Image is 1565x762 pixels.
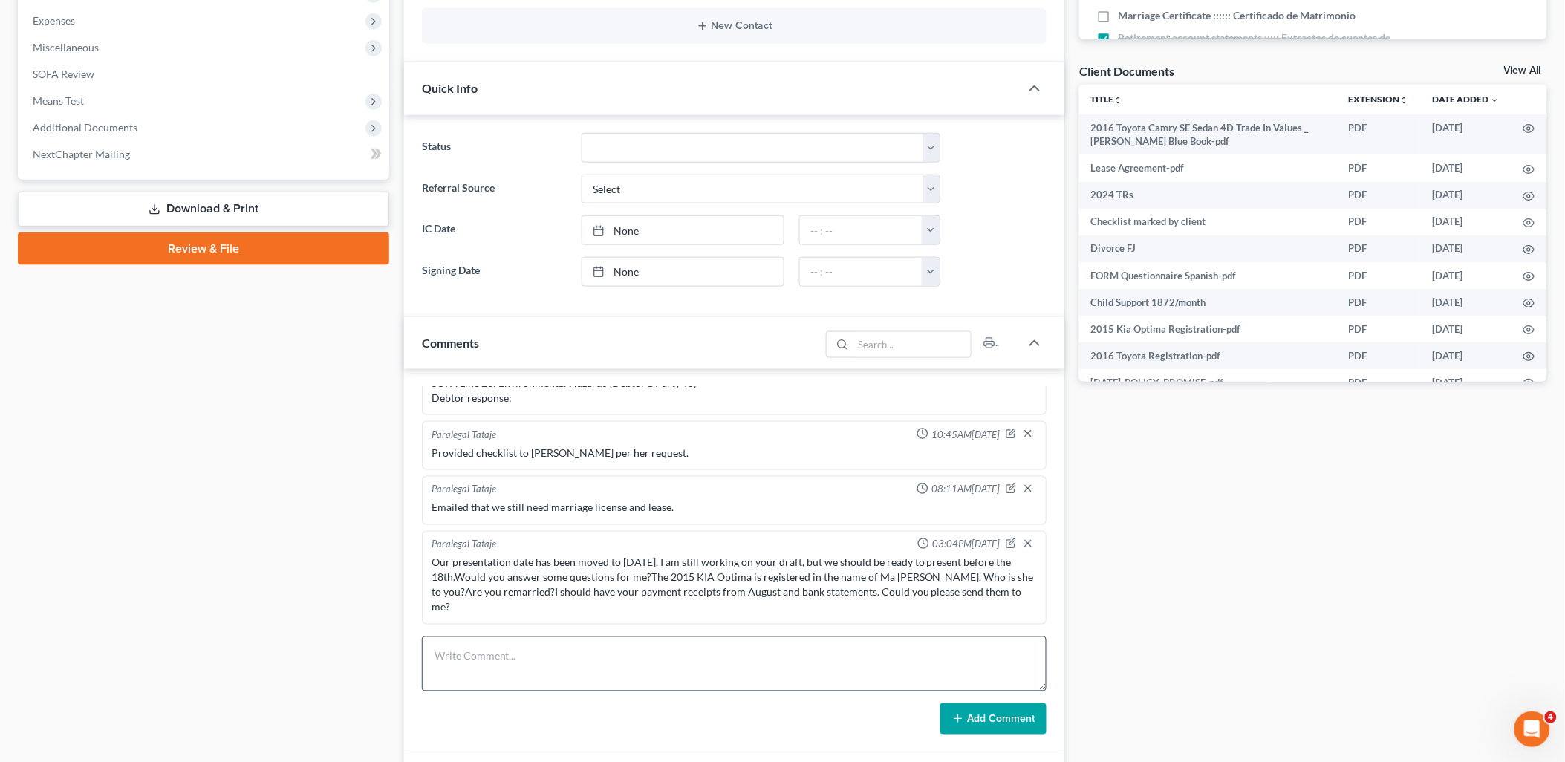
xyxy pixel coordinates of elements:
td: [DATE] [1421,316,1512,342]
span: 4 [1545,711,1557,723]
td: [DATE] [1421,114,1512,155]
a: Download & Print [18,192,389,227]
td: Child Support 1872/month [1079,289,1337,316]
div: Paralegal Tataje [432,483,496,498]
span: 10:45AM[DATE] [931,428,1000,442]
td: Checklist marked by client [1079,209,1337,235]
i: unfold_more [1400,96,1409,105]
a: None [582,216,784,244]
td: PDF [1337,342,1421,369]
span: SOFA Review [33,68,94,80]
iframe: Intercom live chat [1514,711,1550,747]
div: Paralegal Tataje [432,538,496,553]
td: 2016 Toyota Camry SE Sedan 4D Trade In Values _ [PERSON_NAME] Blue Book-pdf [1079,114,1337,155]
span: NextChapter Mailing [33,148,130,160]
td: [DATE] [1421,289,1512,316]
div: Paralegal Tataje [432,428,496,443]
button: Add Comment [940,703,1047,735]
a: View All [1504,65,1541,76]
td: PDF [1337,262,1421,289]
input: -- : -- [800,258,923,286]
div: Our presentation date has been moved to [DATE]. I am still working on your draft, but we should b... [432,556,1038,615]
td: PDF [1337,369,1421,396]
td: PDF [1337,316,1421,342]
td: 2016 Toyota Registration-pdf [1079,342,1337,369]
span: Expenses [33,14,75,27]
label: Referral Source [414,175,574,204]
div: Provided checklist to [PERSON_NAME] per her request. [432,446,1038,460]
span: Quick Info [422,81,478,95]
td: 2015 Kia Optima Registration-pdf [1079,316,1337,342]
td: [DATE] [1421,235,1512,262]
a: None [582,258,784,286]
input: -- : -- [800,216,923,244]
a: Extensionunfold_more [1349,94,1409,105]
td: [DATE]-POLICY_PROMISE-pdf [1079,369,1337,396]
a: Titleunfold_more [1091,94,1123,105]
td: 2024 TRs [1079,182,1337,209]
td: PDF [1337,182,1421,209]
td: Divorce FJ [1079,235,1337,262]
span: 08:11AM[DATE] [931,483,1000,497]
a: Date Added expand_more [1433,94,1500,105]
td: [DATE] [1421,262,1512,289]
td: [DATE] [1421,342,1512,369]
td: PDF [1337,154,1421,181]
td: PDF [1337,289,1421,316]
div: Client Documents [1079,63,1174,79]
label: Signing Date [414,257,574,287]
td: PDF [1337,209,1421,235]
a: NextChapter Mailing [21,141,389,168]
span: Comments [422,336,479,350]
span: Miscellaneous [33,41,99,53]
span: Retirement account statements ::::: Extractos de cuentas de jubilación - N/A PER CLIENT [DATE] [1118,30,1417,60]
span: Means Test [33,94,84,107]
span: Marriage Certificate :::::: Certificado de Matrimonio [1118,8,1356,23]
td: PDF [1337,235,1421,262]
a: SOFA Review [21,61,389,88]
td: [DATE] [1421,154,1512,181]
input: Search... [853,332,972,357]
span: Additional Documents [33,121,137,134]
a: Review & File [18,232,389,265]
td: FORM Questionnaire Spanish-pdf [1079,262,1337,289]
button: New Contact [434,20,1035,32]
label: IC Date [414,215,574,245]
i: unfold_more [1114,96,1123,105]
td: [DATE] [1421,182,1512,209]
span: 03:04PM[DATE] [932,538,1000,552]
i: expand_more [1491,96,1500,105]
label: Status [414,133,574,163]
td: [DATE] [1421,209,1512,235]
td: PDF [1337,114,1421,155]
td: Lease Agreement-pdf [1079,154,1337,181]
div: Emailed that we still need marriage license and lease. [432,501,1038,515]
td: [DATE] [1421,369,1512,396]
